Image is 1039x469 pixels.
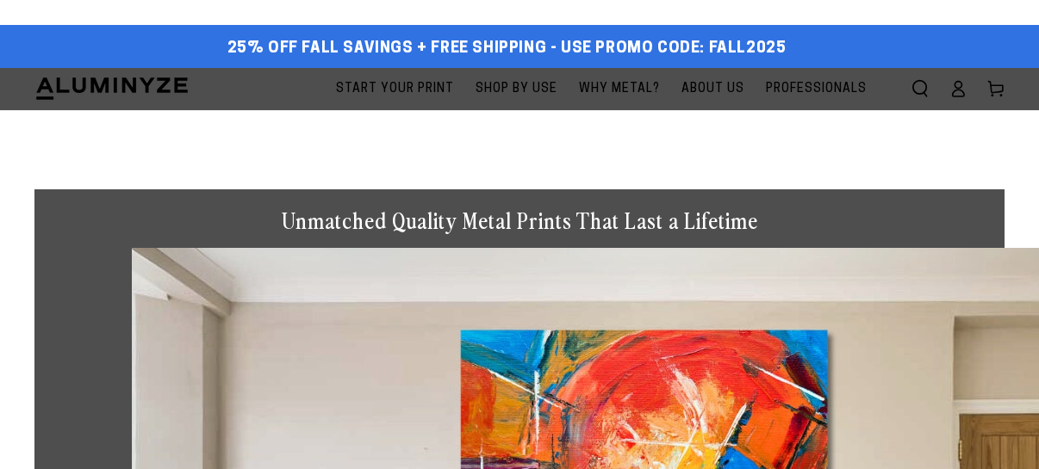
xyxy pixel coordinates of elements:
[766,78,867,100] span: Professionals
[757,68,875,110] a: Professionals
[336,78,454,100] span: Start Your Print
[132,207,908,235] h1: Unmatched Quality Metal Prints That Last a Lifetime
[579,78,660,100] span: Why Metal?
[476,78,557,100] span: Shop By Use
[327,68,463,110] a: Start Your Print
[901,70,939,108] summary: Search our site
[34,76,190,102] img: Aluminyze
[34,110,1005,155] h1: Metal Prints
[570,68,669,110] a: Why Metal?
[681,78,744,100] span: About Us
[227,40,787,59] span: 25% off FALL Savings + Free Shipping - Use Promo Code: FALL2025
[467,68,566,110] a: Shop By Use
[673,68,753,110] a: About Us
